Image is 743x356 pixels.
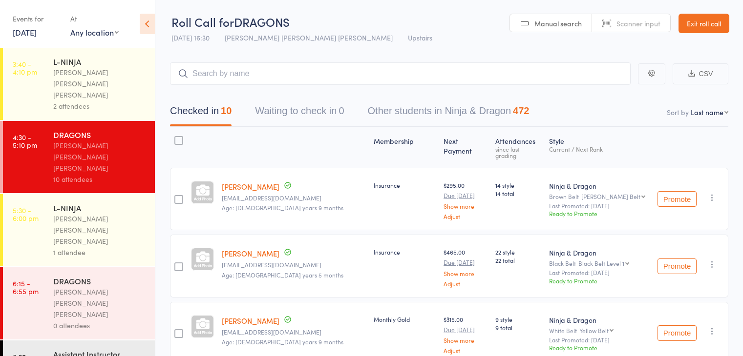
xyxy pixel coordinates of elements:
[444,248,488,286] div: $465.00
[578,260,624,266] div: Black Belt Level 1
[549,209,650,218] div: Ready to Promote
[549,202,650,209] small: Last Promoted: [DATE]
[658,258,697,274] button: Promote
[408,33,432,42] span: Upstairs
[444,347,488,354] a: Adjust
[234,14,290,30] span: DRAGONS
[534,19,582,28] span: Manual search
[222,195,366,201] small: rinaredd@gmail.com
[53,140,147,174] div: [PERSON_NAME] [PERSON_NAME] [PERSON_NAME]
[222,181,279,192] a: [PERSON_NAME]
[616,19,660,28] span: Scanner input
[658,191,697,207] button: Promote
[667,107,689,117] label: Sort by
[549,260,650,266] div: Black Belt
[53,286,147,320] div: [PERSON_NAME] [PERSON_NAME] [PERSON_NAME]
[3,194,155,266] a: 5:30 -6:00 pmL-NINJA[PERSON_NAME] [PERSON_NAME] [PERSON_NAME]1 attendee
[370,131,440,163] div: Membership
[444,203,488,209] a: Show more
[53,320,147,331] div: 0 attendees
[491,131,545,163] div: Atten­dances
[53,247,147,258] div: 1 attendee
[13,279,39,295] time: 6:15 - 6:55 pm
[444,315,488,354] div: $315.00
[691,107,723,117] div: Last name
[222,248,279,258] a: [PERSON_NAME]
[222,329,366,336] small: tlwgeyer@gmail.com
[495,248,541,256] span: 22 style
[53,129,147,140] div: DRAGONS
[53,213,147,247] div: [PERSON_NAME] [PERSON_NAME] [PERSON_NAME]
[549,343,650,352] div: Ready to Promote
[70,11,119,27] div: At
[221,105,232,116] div: 10
[13,11,61,27] div: Events for
[679,14,729,33] a: Exit roll call
[549,181,650,191] div: Ninja & Dragon
[549,248,650,257] div: Ninja & Dragon
[13,206,39,222] time: 5:30 - 6:00 pm
[222,271,343,279] span: Age: [DEMOGRAPHIC_DATA] years 5 months
[374,181,436,189] div: Insurance
[339,105,344,116] div: 0
[3,48,155,120] a: 3:40 -4:10 pmL-NINJA[PERSON_NAME] [PERSON_NAME] [PERSON_NAME]2 attendees
[549,336,650,343] small: Last Promoted: [DATE]
[444,192,488,199] small: Due [DATE]
[549,193,650,199] div: Brown Belt
[53,67,147,100] div: [PERSON_NAME] [PERSON_NAME] [PERSON_NAME]
[581,193,640,199] div: [PERSON_NAME] Belt
[549,146,650,152] div: Current / Next Rank
[549,277,650,285] div: Ready to Promote
[673,63,728,84] button: CSV
[444,326,488,333] small: Due [DATE]
[53,56,147,67] div: L-NINJA
[3,267,155,339] a: 6:15 -6:55 pmDRAGONS[PERSON_NAME] [PERSON_NAME] [PERSON_NAME]0 attendees
[513,105,529,116] div: 472
[374,315,436,323] div: Monthly Gold
[171,33,210,42] span: [DATE] 16:30
[225,33,393,42] span: [PERSON_NAME] [PERSON_NAME] [PERSON_NAME]
[444,259,488,266] small: Due [DATE]
[170,62,631,85] input: Search by name
[53,276,147,286] div: DRAGONS
[495,315,541,323] span: 9 style
[495,189,541,198] span: 14 total
[444,337,488,343] a: Show more
[495,323,541,332] span: 9 total
[374,248,436,256] div: Insurance
[549,269,650,276] small: Last Promoted: [DATE]
[222,316,279,326] a: [PERSON_NAME]
[440,131,491,163] div: Next Payment
[53,202,147,213] div: L-NINJA
[13,133,37,149] time: 4:30 - 5:10 pm
[3,121,155,193] a: 4:30 -5:10 pmDRAGONS[PERSON_NAME] [PERSON_NAME] [PERSON_NAME]10 attendees
[222,337,343,346] span: Age: [DEMOGRAPHIC_DATA] years 9 months
[53,100,147,112] div: 2 attendees
[444,181,488,219] div: $295.00
[658,325,697,341] button: Promote
[444,280,488,287] a: Adjust
[579,327,609,334] div: Yellow Belt
[444,213,488,219] a: Adjust
[495,181,541,189] span: 14 style
[171,14,234,30] span: Roll Call for
[549,327,650,334] div: White Belt
[170,100,232,126] button: Checked in10
[495,146,541,158] div: since last grading
[255,100,344,126] button: Waiting to check in0
[545,131,654,163] div: Style
[444,270,488,277] a: Show more
[495,256,541,264] span: 22 total
[53,174,147,185] div: 10 attendees
[13,27,37,38] a: [DATE]
[222,261,366,268] small: kimi_ng191982@hotmail.com
[549,315,650,325] div: Ninja & Dragon
[13,60,37,76] time: 3:40 - 4:10 pm
[368,100,530,126] button: Other students in Ninja & Dragon472
[70,27,119,38] div: Any location
[222,203,343,212] span: Age: [DEMOGRAPHIC_DATA] years 9 months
